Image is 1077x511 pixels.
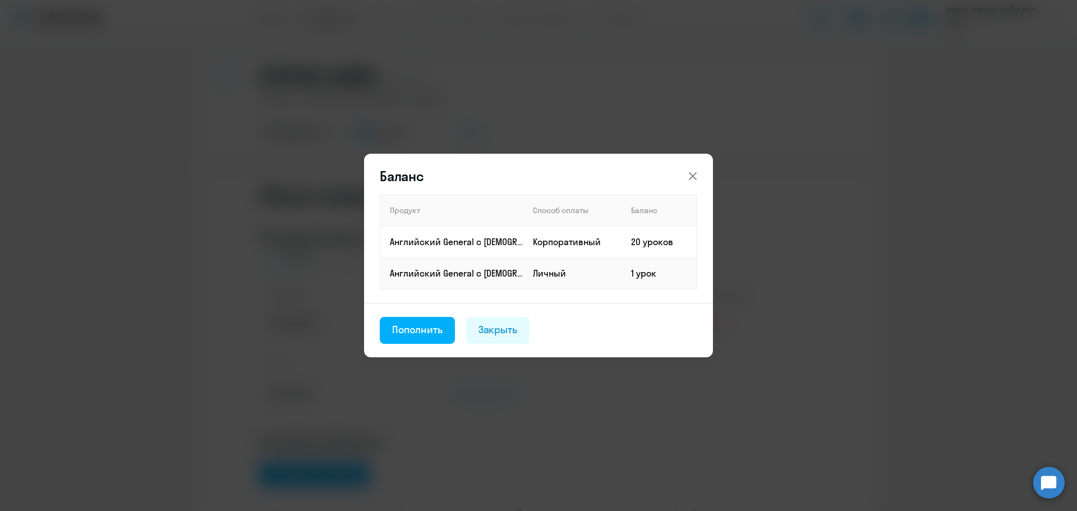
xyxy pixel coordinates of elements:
div: Пополнить [392,323,443,337]
th: Продукт [380,195,524,226]
td: Личный [524,257,622,289]
button: Закрыть [466,317,530,344]
td: 1 урок [622,257,697,289]
td: 20 уроков [622,226,697,257]
div: Закрыть [478,323,518,337]
th: Баланс [622,195,697,226]
th: Способ оплаты [524,195,622,226]
p: Английский General с [DEMOGRAPHIC_DATA] преподавателем [390,236,523,248]
header: Баланс [364,167,713,185]
button: Пополнить [380,317,455,344]
p: Английский General с [DEMOGRAPHIC_DATA] преподавателем [390,267,523,279]
td: Корпоративный [524,226,622,257]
